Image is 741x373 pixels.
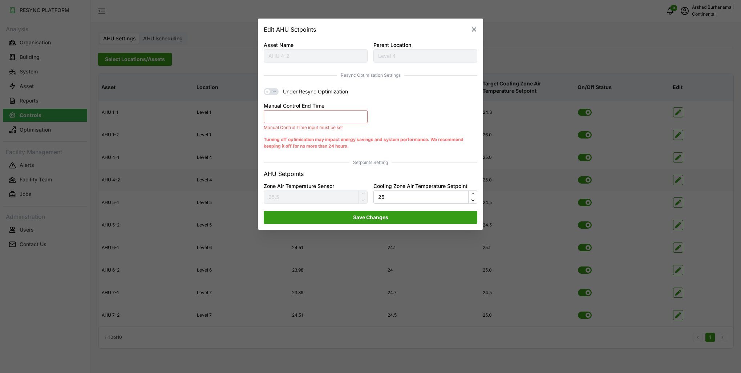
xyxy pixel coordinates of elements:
[373,41,411,49] label: Parent Location
[264,41,293,49] label: Asset Name
[264,211,477,224] button: Save Changes
[353,211,388,224] span: Save Changes
[264,182,334,190] label: Zone Air Temperature Sensor
[264,136,477,150] p: Turning off optimisation may impact energy savings and system performance. We recommend keeping i...
[264,159,477,166] span: Setpoints Setting
[264,125,368,130] p: Manual Control Time input must be set
[264,170,304,179] p: AHU Setpoints
[264,102,324,110] label: Manual Control End Time
[264,27,316,32] h2: Edit AHU Setpoints
[270,88,279,96] span: OFF
[373,182,467,190] label: Cooling Zone Air Temperature Setpoint
[264,72,477,79] span: Resync Optimisation Settings
[279,88,348,96] span: Under Resync Optimization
